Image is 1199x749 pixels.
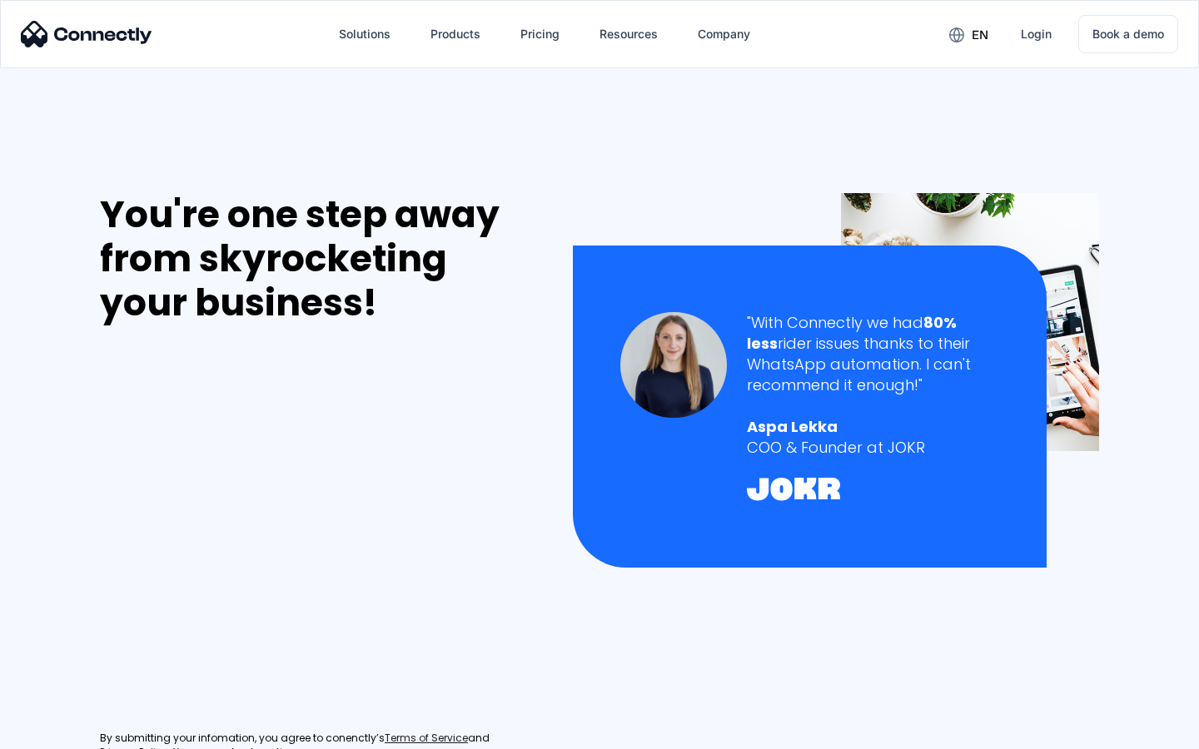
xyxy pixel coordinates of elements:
[100,193,538,325] div: You're one step away from skyrocketing your business!
[747,416,838,437] strong: Aspa Lekka
[747,312,999,396] div: "With Connectly we had rider issues thanks to their WhatsApp automation. I can't recommend it eno...
[21,21,152,47] img: Connectly Logo
[972,23,988,47] div: en
[17,720,100,743] aside: Language selected: English
[1078,15,1178,53] a: Book a demo
[385,732,468,746] a: Terms of Service
[747,312,957,354] strong: 80% less
[698,22,750,46] div: Company
[507,14,573,54] a: Pricing
[747,437,999,458] div: COO & Founder at JOKR
[520,22,560,46] div: Pricing
[599,22,658,46] div: Resources
[33,720,100,743] ul: Language list
[100,345,350,712] iframe: Form 0
[1021,22,1052,46] div: Login
[339,22,391,46] div: Solutions
[430,22,480,46] div: Products
[1007,14,1065,54] a: Login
